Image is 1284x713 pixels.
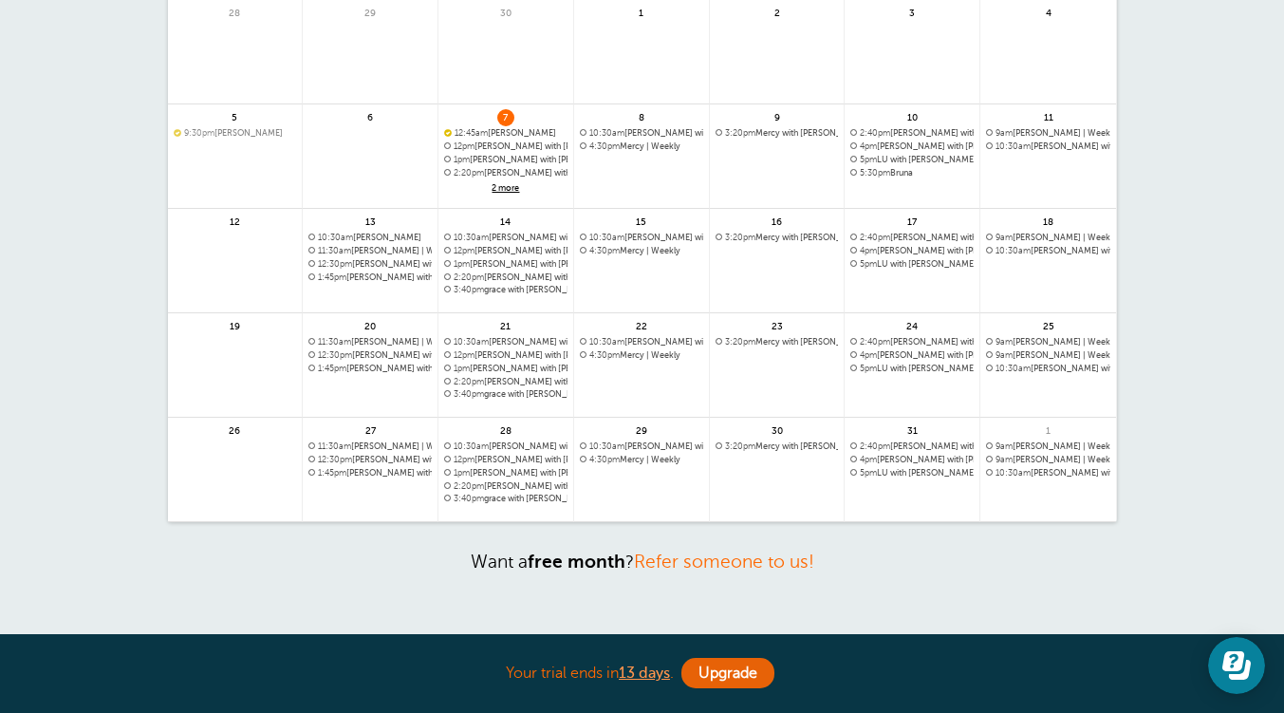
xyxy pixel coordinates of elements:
span: kathy with Cristina | Weekly [444,455,568,465]
a: 2:20pm[PERSON_NAME] with [PERSON_NAME] | Weekly [444,377,568,387]
span: 9am [996,337,1013,347]
a: 4:30pmMercy | Weekly [580,246,703,256]
span: 17 [903,214,921,228]
span: 5:30pm [860,168,890,178]
span: 2:20pm [454,481,484,491]
span: 9 [769,109,786,123]
span: Karen with Cristina | Weekly [444,337,568,347]
a: 13 days [619,665,670,682]
span: 4:30pm [589,141,620,151]
a: 10:30am[PERSON_NAME] with [PERSON_NAME] | Weekly [986,468,1110,478]
span: Ely [444,128,568,139]
span: 31 [903,422,921,437]
span: kathy with Cristina | Weekly [444,155,568,165]
span: 10:30am [454,337,489,347]
span: kathy with Cristina | Weekly [444,141,568,152]
span: 5 [226,109,243,123]
a: 3:20pmMercy with [PERSON_NAME] | Weekly [716,233,839,243]
span: Confirmed. Changing the appointment date will unconfirm the appointment. [444,128,450,136]
span: LU with Cristina | Weekly [850,468,974,478]
span: grace with Cristina | Weekly [444,389,568,400]
span: 10:30am [318,233,353,242]
span: 1:45pm [318,468,346,478]
a: 12:30pm[PERSON_NAME] with [PERSON_NAME] | Weekly [308,350,432,361]
span: shannon with Cristina | Weekly [308,364,432,374]
a: 10:30am[PERSON_NAME] with [PERSON_NAME] | Weekly [444,337,568,347]
a: 4:30pmMercy | Weekly [580,141,703,152]
span: Brianna with Cristina | Weekly [580,337,703,347]
span: 9am [996,455,1013,464]
a: 11:30am[PERSON_NAME] | Weekly [308,441,432,452]
a: 1:45pm[PERSON_NAME] with [PERSON_NAME] | Weekly [308,468,432,478]
span: 4pm [860,455,877,464]
span: Karen | Weekly [308,246,432,256]
span: 4pm [860,350,877,360]
div: Your trial ends in . [168,653,1117,694]
span: 10:30am [454,233,489,242]
span: 12 [226,214,243,228]
span: 11:30am [318,337,351,347]
span: Eli with Cristina | Weekly [850,350,974,361]
span: 12pm [454,246,475,255]
a: 2:40pm[PERSON_NAME] with [PERSON_NAME] | Weekly [850,128,974,139]
span: 10:30am [996,246,1031,255]
span: 27 [362,422,379,437]
a: 9am[PERSON_NAME] | Weekly [986,455,1110,465]
span: shannon with Cristina | Weekly [850,441,974,452]
span: 9:30pm [184,128,214,138]
span: 4 [1040,5,1057,19]
span: 18 [1040,214,1057,228]
a: 1pm[PERSON_NAME] with [PERSON_NAME] | Weekly [444,364,568,374]
span: 10:30am [589,441,624,451]
span: shannon | Weekly [986,233,1110,243]
span: Mercy with Cristina | Weekly [716,337,839,347]
span: Natalie with Cristina | Weekly [986,141,1110,152]
span: 9am [996,128,1013,138]
span: 5pm [860,364,877,373]
a: 3:40pmgrace with [PERSON_NAME] | Weekly [444,494,568,504]
a: 4pm[PERSON_NAME] with [PERSON_NAME] | Weekly [850,350,974,361]
span: 9am [996,441,1013,451]
a: 12pm[PERSON_NAME] with [PERSON_NAME] | Weekly [444,350,568,361]
span: 2:40pm [860,337,890,347]
span: 11:30am [318,441,351,451]
a: Refer someone to us! [634,552,814,572]
a: 2 more [444,180,568,197]
span: shannon | Weekly [986,337,1110,347]
span: Mercy | Weekly [580,141,703,152]
a: 5pmLU with [PERSON_NAME] | Weekly [850,468,974,478]
span: 3:20pm [725,233,755,242]
span: 3:40pm [454,494,484,503]
span: 20 [362,318,379,332]
span: 3:20pm [725,128,755,138]
span: Mercy | Weekly [580,455,703,465]
strong: free month [528,552,625,572]
span: LU with Cristina | Weekly [850,155,974,165]
span: Karen with Cristina | Weekly [308,259,432,270]
span: 3:20pm [725,441,755,451]
a: 10:30am[PERSON_NAME] [308,233,432,243]
span: LU with Cristina | Weekly [850,364,974,374]
span: 15 [633,214,650,228]
span: 10:30am [996,468,1031,478]
a: 10:30am[PERSON_NAME] with [PERSON_NAME] | Weekly [444,441,568,452]
span: Karen with Cristina | Weekly [308,455,432,465]
span: Karen | Weekly [308,337,432,347]
a: 3:40pmgrace with [PERSON_NAME] | Weekly [444,285,568,295]
a: 4pm[PERSON_NAME] with [PERSON_NAME] | Weekly [850,455,974,465]
span: 10:30am [589,233,624,242]
span: shannon | Weekly [986,350,1110,361]
span: Mercy with Cristina | Weekly [716,441,839,452]
span: grace with Cristina | Weekly [444,285,568,295]
span: 4:30pm [589,350,620,360]
span: 21 [497,318,514,332]
span: 1:45pm [318,364,346,373]
span: 28 [497,422,514,437]
span: 25 [1040,318,1057,332]
a: 9am[PERSON_NAME] | Weekly [986,128,1110,139]
span: 28 [226,5,243,19]
span: Karen [308,233,432,243]
a: 10:30am[PERSON_NAME] with [PERSON_NAME] | Weekly [580,233,703,243]
a: 11:30am[PERSON_NAME] | Weekly [308,337,432,347]
span: 10:30am [454,441,489,451]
